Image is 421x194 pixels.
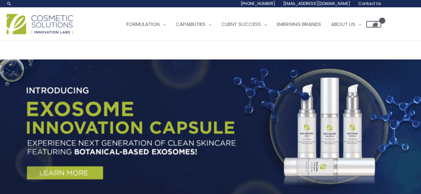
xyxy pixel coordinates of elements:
span: [EMAIL_ADDRESS][DOMAIN_NAME] [283,1,350,6]
span: Capabilities [176,21,206,28]
img: Cosmetic Solutions Logo [7,14,73,34]
a: About Us [326,14,366,34]
span: Client Success [221,21,261,28]
span: About Us [331,21,355,28]
a: Capabilities [171,14,216,34]
a: Emerging Brands [272,14,326,34]
span: [PHONE_NUMBER] [241,1,275,6]
a: View Shopping Cart, empty [366,21,381,28]
a: Search icon link [7,1,12,6]
nav: Site Navigation [117,14,381,34]
span: Formulation [126,21,160,28]
a: Client Success [216,14,272,34]
a: Formulation [122,14,171,34]
span: Contact Us [358,1,381,6]
span: Emerging Brands [277,21,321,28]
